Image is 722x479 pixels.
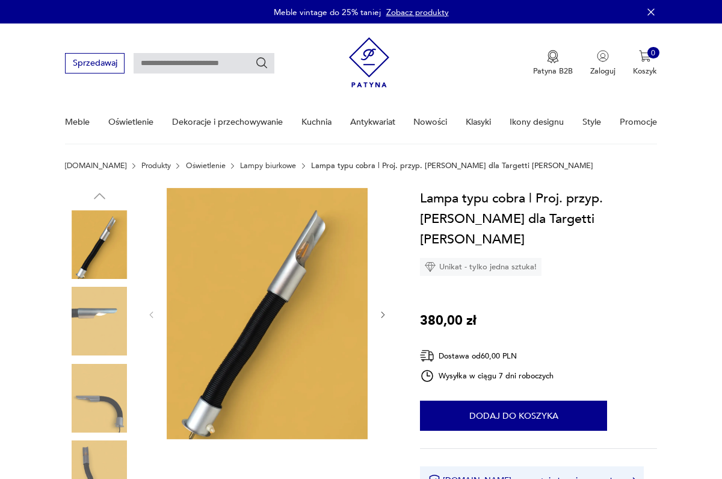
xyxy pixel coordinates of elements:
[582,101,601,143] a: Style
[386,7,449,18] a: Zobacz produkty
[547,50,559,63] img: Ikona medalu
[590,50,616,77] button: Zaloguj
[65,53,125,73] button: Sprzedawaj
[240,161,296,170] a: Lampy biurkowe
[639,50,651,62] img: Ikona koszyka
[420,188,657,250] h1: Lampa typu cobra | Proj. przyp. [PERSON_NAME] dla Targetti [PERSON_NAME]
[533,50,573,77] button: Patyna B2B
[65,210,134,279] img: Zdjęcie produktu Lampa typu cobra | Proj. przyp. Mario Bellini dla Targetti Sankey
[65,101,90,143] a: Meble
[420,401,607,431] button: Dodaj do koszyka
[597,50,609,62] img: Ikonka użytkownika
[413,101,447,143] a: Nowości
[301,101,332,143] a: Kuchnia
[510,101,564,143] a: Ikony designu
[533,66,573,77] p: Patyna B2B
[167,188,368,440] img: Zdjęcie produktu Lampa typu cobra | Proj. przyp. Mario Bellini dla Targetti Sankey
[65,60,125,67] a: Sprzedawaj
[590,66,616,77] p: Zaloguj
[141,161,171,170] a: Produkty
[311,161,593,170] p: Lampa typu cobra | Proj. przyp. [PERSON_NAME] dla Targetti [PERSON_NAME]
[186,161,226,170] a: Oświetlenie
[420,310,477,331] p: 380,00 zł
[65,161,126,170] a: [DOMAIN_NAME]
[533,50,573,77] a: Ikona medaluPatyna B2B
[420,348,434,363] img: Ikona dostawy
[65,364,134,433] img: Zdjęcie produktu Lampa typu cobra | Proj. przyp. Mario Bellini dla Targetti Sankey
[620,101,657,143] a: Promocje
[350,101,395,143] a: Antykwariat
[420,258,541,276] div: Unikat - tylko jedna sztuka!
[349,33,389,92] img: Patyna - sklep z meblami i dekoracjami vintage
[274,7,381,18] p: Meble vintage do 25% taniej
[466,101,491,143] a: Klasyki
[633,66,657,77] p: Koszyk
[420,369,554,383] div: Wysyłka w ciągu 7 dni roboczych
[420,348,554,363] div: Dostawa od 60,00 PLN
[425,261,436,272] img: Ikona diamentu
[633,50,657,77] button: 0Koszyk
[647,47,659,59] div: 0
[255,57,268,70] button: Szukaj
[172,101,283,143] a: Dekoracje i przechowywanie
[65,287,134,355] img: Zdjęcie produktu Lampa typu cobra | Proj. przyp. Mario Bellini dla Targetti Sankey
[108,101,153,143] a: Oświetlenie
